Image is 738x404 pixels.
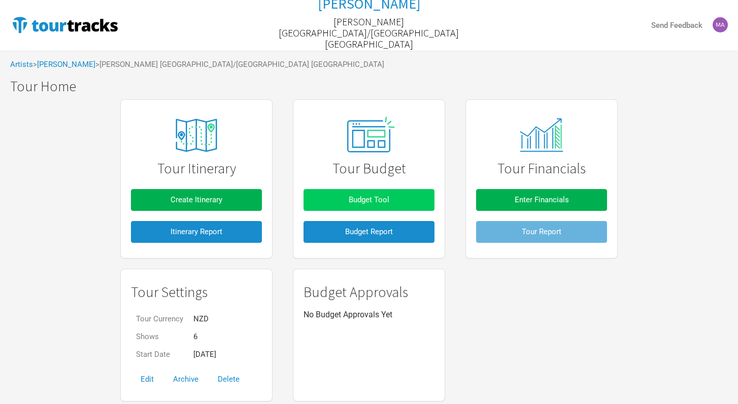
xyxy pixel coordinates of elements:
h1: Tour Budget [304,161,434,176]
span: Budget Report [345,227,393,236]
button: Itinerary Report [131,221,262,243]
h1: Tour Settings [131,284,262,300]
button: Tour Report [476,221,607,243]
span: Itinerary Report [171,227,222,236]
td: 6 [188,328,221,346]
td: Tour Currency [131,310,188,328]
span: > [PERSON_NAME] [GEOGRAPHIC_DATA]/[GEOGRAPHIC_DATA] [GEOGRAPHIC_DATA] [95,61,384,68]
h1: Tour Financials [476,161,607,176]
button: Enter Financials [476,189,607,211]
p: No Budget Approvals Yet [304,310,434,319]
span: Budget Tool [349,195,389,204]
a: Budget Tool [304,184,434,216]
button: Delete [208,369,249,390]
h1: Tour Home [10,79,738,94]
td: NZD [188,310,221,328]
span: Create Itinerary [171,195,222,204]
span: Tour Report [522,227,561,236]
strong: Send Feedback [651,21,702,30]
a: Create Itinerary [131,184,262,216]
a: Tour Report [476,216,607,248]
img: TourTracks [10,15,120,35]
h2: [PERSON_NAME] [GEOGRAPHIC_DATA]/[GEOGRAPHIC_DATA] [GEOGRAPHIC_DATA] [249,16,488,50]
td: Shows [131,328,188,346]
span: > [33,61,95,68]
a: [PERSON_NAME] [37,60,95,69]
img: tourtracks_14_icons_monitor.svg [514,118,568,152]
button: Archive [163,369,208,390]
h1: Tour Itinerary [131,161,262,176]
a: Artists [10,60,33,69]
a: Budget Report [304,216,434,248]
h1: Budget Approvals [304,284,434,300]
a: Enter Financials [476,184,607,216]
img: tourtracks_icons_FA_06_icons_itinerary.svg [158,112,234,159]
td: Start Date [131,346,188,363]
span: Enter Financials [515,195,569,204]
a: Itinerary Report [131,216,262,248]
button: Edit [131,369,163,390]
img: tourtracks_02_icon_presets.svg [335,114,403,157]
button: Budget Tool [304,189,434,211]
img: AKIAKI [713,17,728,32]
a: Edit [131,375,163,384]
button: Budget Report [304,221,434,243]
a: [PERSON_NAME] [GEOGRAPHIC_DATA]/[GEOGRAPHIC_DATA] [GEOGRAPHIC_DATA] [249,11,488,55]
button: Create Itinerary [131,189,262,211]
td: [DATE] [188,346,221,363]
